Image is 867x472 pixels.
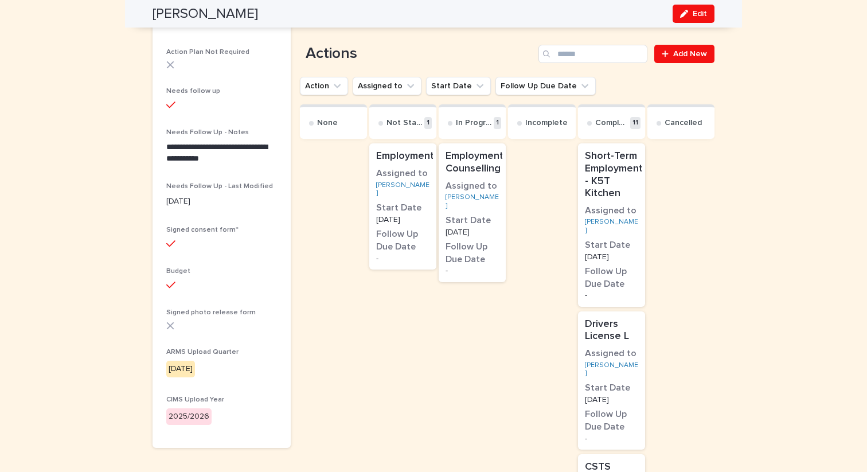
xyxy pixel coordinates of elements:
button: Start Date [426,77,491,95]
p: Drivers License L [585,318,638,343]
p: 1 [424,117,432,129]
p: Incomplete [525,118,568,128]
button: Assigned to [353,77,421,95]
a: Short-Term Employment - K5T KitchenAssigned to[PERSON_NAME] Start Date[DATE]Follow Up Due Date- [578,143,645,306]
h3: Follow Up Due Date [446,241,499,266]
p: - [585,291,638,299]
p: Employment Counselling [446,150,503,175]
h3: Follow Up Due Date [376,228,429,253]
p: - [585,435,638,443]
span: CIMS Upload Year [166,396,224,403]
p: Not Started [386,118,422,128]
span: Needs Follow Up - Last Modified [166,183,273,190]
p: [DATE] [446,228,499,236]
p: [DATE] [585,396,638,404]
p: [DATE] [585,253,638,261]
p: Short-Term Employment - K5T Kitchen [585,150,643,200]
a: [PERSON_NAME] [446,193,499,210]
span: ARMS Upload Quarter [166,349,239,356]
a: Employment CounsellingAssigned to[PERSON_NAME] Start Date[DATE]Follow Up Due Date- [439,143,506,282]
span: Signed photo release form [166,309,256,316]
h3: Assigned to [585,348,638,360]
p: [DATE] [376,216,429,224]
span: Signed consent form* [166,227,239,233]
a: [PERSON_NAME] [376,181,429,198]
p: - [446,267,499,275]
span: Needs follow up [166,88,220,95]
span: Action Plan Not Required [166,49,249,56]
h3: Follow Up Due Date [585,408,638,433]
span: Budget [166,268,190,275]
p: 11 [630,117,641,129]
h3: Assigned to [585,205,638,217]
h3: Start Date [446,214,499,227]
h3: Assigned to [376,167,429,180]
h3: Start Date [376,202,429,214]
h3: Start Date [585,382,638,395]
button: Follow Up Due Date [495,77,596,95]
a: [PERSON_NAME] [585,218,638,235]
p: Cancelled [665,118,702,128]
span: Add New [673,50,707,58]
span: Edit [693,10,707,18]
h2: [PERSON_NAME] [153,6,258,22]
div: 2025/2026 [166,408,212,425]
p: Complete [595,118,628,128]
button: Edit [673,5,714,23]
h1: Actions [300,45,534,63]
p: Employment [376,150,434,163]
p: - [376,255,429,263]
p: None [317,118,338,128]
p: [DATE] [166,196,277,208]
p: In Progress [456,118,491,128]
h3: Follow Up Due Date [585,266,638,290]
div: [DATE] [166,361,195,377]
a: EmploymentAssigned to[PERSON_NAME] Start Date[DATE]Follow Up Due Date- [369,143,436,270]
h3: Start Date [585,239,638,252]
span: Needs Follow Up - Notes [166,129,249,136]
h3: Assigned to [446,180,499,193]
a: Add New [654,45,714,63]
input: Search [538,45,647,63]
p: 1 [494,117,501,129]
button: Action [300,77,348,95]
a: Drivers License LAssigned to[PERSON_NAME] Start Date[DATE]Follow Up Due Date- [578,311,645,450]
a: [PERSON_NAME] [585,361,638,378]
